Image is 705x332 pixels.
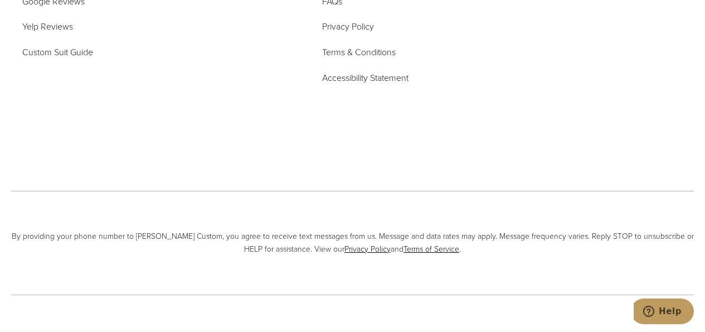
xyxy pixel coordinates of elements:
[403,243,459,255] a: Terms of Service
[11,230,694,256] span: By providing your phone number to [PERSON_NAME] Custom, you agree to receive text messages from u...
[322,45,396,60] a: Terms & Conditions
[22,20,73,34] a: Yelp Reviews
[22,46,93,59] span: Custom Suit Guide
[22,45,93,60] a: Custom Suit Guide
[344,243,391,255] a: Privacy Policy
[322,71,409,85] a: Accessibility Statement
[322,20,374,33] span: Privacy Policy
[322,20,374,34] a: Privacy Policy
[22,20,73,33] span: Yelp Reviews
[634,299,694,326] iframe: Opens a widget where you can chat to one of our agents
[322,71,409,84] span: Accessibility Statement
[322,46,396,59] span: Terms & Conditions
